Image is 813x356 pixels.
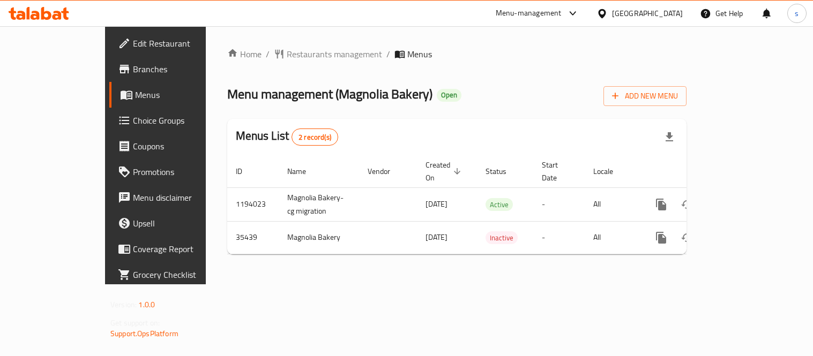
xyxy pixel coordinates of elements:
[109,236,241,262] a: Coverage Report
[109,185,241,210] a: Menu disclaimer
[109,133,241,159] a: Coupons
[426,230,447,244] span: [DATE]
[292,132,338,142] span: 2 record(s)
[437,89,461,102] div: Open
[486,165,520,178] span: Status
[109,159,241,185] a: Promotions
[674,192,700,217] button: Change Status
[274,48,382,60] a: Restaurants management
[133,243,232,255] span: Coverage Report
[109,56,241,82] a: Branches
[227,187,279,221] td: 1194023
[110,327,178,340] a: Support.OpsPlatform
[133,63,232,75] span: Branches
[133,217,232,230] span: Upsell
[795,7,799,19] span: s
[426,158,464,184] span: Created On
[533,221,585,254] td: -
[110,298,137,312] span: Version:
[486,198,513,211] div: Active
[533,187,585,221] td: -
[227,155,760,254] table: enhanced table
[486,199,513,211] span: Active
[486,232,518,244] span: Inactive
[109,262,241,287] a: Grocery Checklist
[603,86,687,106] button: Add New Menu
[266,48,270,60] li: /
[133,191,232,204] span: Menu disclaimer
[612,89,678,103] span: Add New Menu
[437,90,461,100] span: Open
[585,221,640,254] td: All
[109,210,241,236] a: Upsell
[486,231,518,244] div: Inactive
[133,140,232,153] span: Coupons
[657,124,682,150] div: Export file
[133,37,232,50] span: Edit Restaurant
[585,187,640,221] td: All
[236,165,256,178] span: ID
[368,165,404,178] span: Vendor
[542,158,572,184] span: Start Date
[287,48,382,60] span: Restaurants management
[109,31,241,56] a: Edit Restaurant
[648,192,674,217] button: more
[593,165,627,178] span: Locale
[133,268,232,281] span: Grocery Checklist
[236,128,338,146] h2: Menus List
[109,108,241,133] a: Choice Groups
[133,114,232,127] span: Choice Groups
[110,316,160,330] span: Get support on:
[386,48,390,60] li: /
[292,128,338,146] div: Total records count
[640,155,760,188] th: Actions
[496,7,562,20] div: Menu-management
[227,82,432,106] span: Menu management ( Magnolia Bakery )
[426,197,447,211] span: [DATE]
[287,165,320,178] span: Name
[138,298,155,312] span: 1.0.0
[227,221,279,254] td: 35439
[407,48,432,60] span: Menus
[133,165,232,178] span: Promotions
[648,225,674,251] button: more
[279,221,359,254] td: Magnolia Bakery
[109,82,241,108] a: Menus
[279,187,359,221] td: Magnolia Bakery-cg migration
[227,48,262,60] a: Home
[135,88,232,101] span: Menus
[674,225,700,251] button: Change Status
[227,48,687,60] nav: breadcrumb
[612,7,683,19] div: [GEOGRAPHIC_DATA]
